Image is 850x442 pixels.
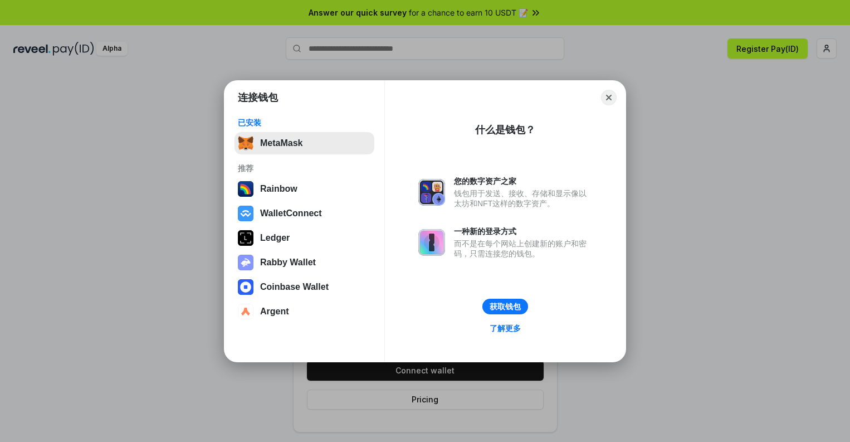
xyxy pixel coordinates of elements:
img: svg+xml,%3Csvg%20xmlns%3D%22http%3A%2F%2Fwww.w3.org%2F2000%2Fsvg%22%20fill%3D%22none%22%20viewBox... [418,229,445,256]
button: Close [601,90,617,105]
div: Ledger [260,233,290,243]
button: Argent [235,300,374,323]
img: svg+xml,%3Csvg%20xmlns%3D%22http%3A%2F%2Fwww.w3.org%2F2000%2Fsvg%22%20width%3D%2228%22%20height%3... [238,230,253,246]
div: MetaMask [260,138,302,148]
button: 获取钱包 [482,299,528,314]
div: WalletConnect [260,208,322,218]
div: 一种新的登录方式 [454,226,592,236]
img: svg+xml,%3Csvg%20xmlns%3D%22http%3A%2F%2Fwww.w3.org%2F2000%2Fsvg%22%20fill%3D%22none%22%20viewBox... [418,179,445,206]
div: 钱包用于发送、接收、存储和显示像以太坊和NFT这样的数字资产。 [454,188,592,208]
a: 了解更多 [483,321,527,336]
div: Coinbase Wallet [260,282,329,292]
button: Ledger [235,227,374,249]
div: Rabby Wallet [260,258,316,268]
img: svg+xml,%3Csvg%20fill%3D%22none%22%20height%3D%2233%22%20viewBox%3D%220%200%2035%2033%22%20width%... [238,135,253,151]
div: Argent [260,307,289,317]
img: svg+xml,%3Csvg%20width%3D%2228%22%20height%3D%2228%22%20viewBox%3D%220%200%2028%2028%22%20fill%3D... [238,206,253,221]
button: WalletConnect [235,202,374,225]
div: 已安装 [238,118,371,128]
img: svg+xml,%3Csvg%20xmlns%3D%22http%3A%2F%2Fwww.w3.org%2F2000%2Fsvg%22%20fill%3D%22none%22%20viewBox... [238,255,253,270]
button: Rabby Wallet [235,251,374,274]
button: Coinbase Wallet [235,276,374,298]
div: 您的数字资产之家 [454,176,592,186]
img: svg+xml,%3Csvg%20width%3D%22120%22%20height%3D%22120%22%20viewBox%3D%220%200%20120%20120%22%20fil... [238,181,253,197]
h1: 连接钱包 [238,91,278,104]
div: 了解更多 [490,323,521,333]
div: Rainbow [260,184,297,194]
div: 推荐 [238,163,371,173]
img: svg+xml,%3Csvg%20width%3D%2228%22%20height%3D%2228%22%20viewBox%3D%220%200%2028%2028%22%20fill%3D... [238,304,253,319]
button: Rainbow [235,178,374,200]
img: svg+xml,%3Csvg%20width%3D%2228%22%20height%3D%2228%22%20viewBox%3D%220%200%2028%2028%22%20fill%3D... [238,279,253,295]
div: 什么是钱包？ [475,123,535,137]
div: 获取钱包 [490,302,521,312]
button: MetaMask [235,132,374,154]
div: 而不是在每个网站上创建新的账户和密码，只需连接您的钱包。 [454,239,592,259]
